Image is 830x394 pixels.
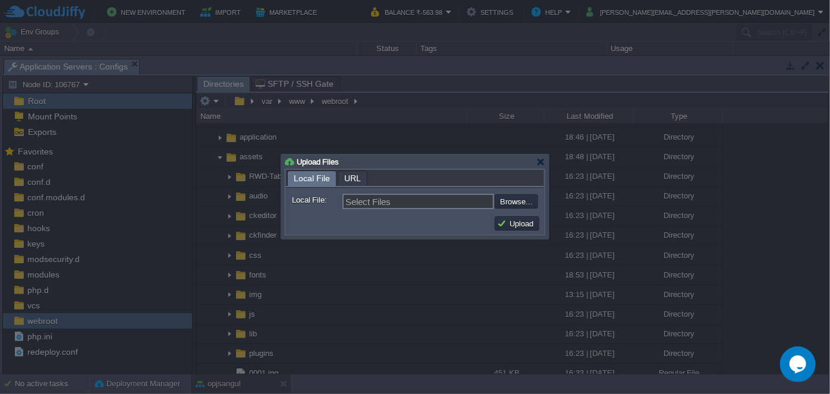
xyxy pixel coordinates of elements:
[297,157,339,166] span: Upload Files
[780,346,818,382] iframe: chat widget
[344,171,361,185] span: URL
[497,218,537,229] button: Upload
[294,171,330,186] span: Local File
[292,194,341,206] label: Local File:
